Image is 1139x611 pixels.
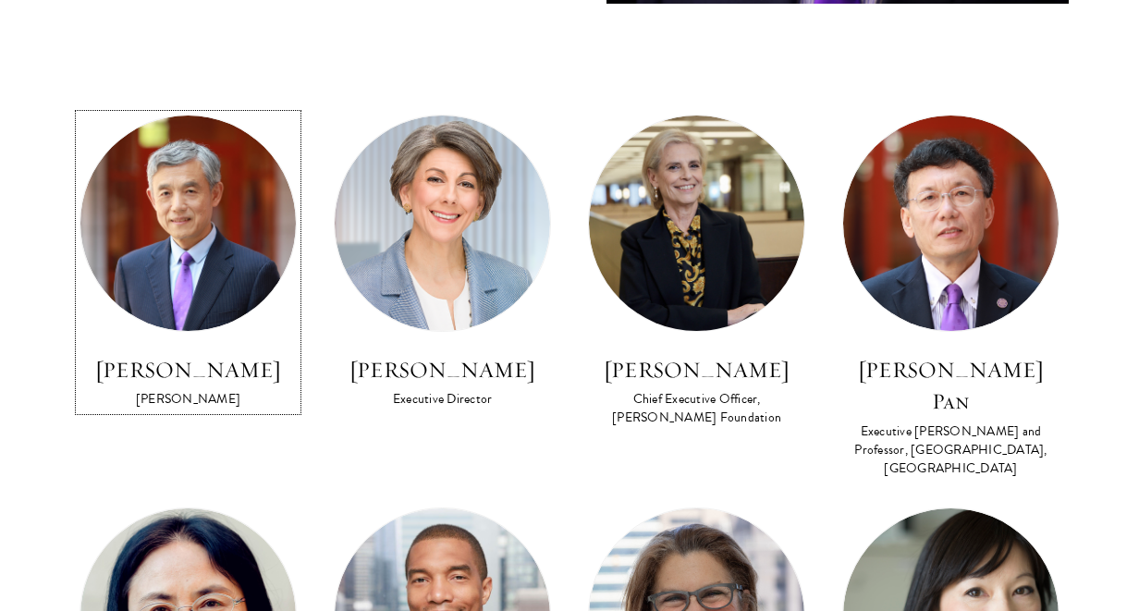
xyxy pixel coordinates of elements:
[588,115,805,429] a: [PERSON_NAME] Chief Executive Officer, [PERSON_NAME] Foundation
[334,354,551,385] h3: [PERSON_NAME]
[842,422,1059,478] div: Executive [PERSON_NAME] and Professor, [GEOGRAPHIC_DATA], [GEOGRAPHIC_DATA]
[334,390,551,409] div: Executive Director
[80,115,297,410] a: [PERSON_NAME] [PERSON_NAME]
[588,390,805,427] div: Chief Executive Officer, [PERSON_NAME] Foundation
[588,354,805,385] h3: [PERSON_NAME]
[842,354,1059,417] h3: [PERSON_NAME] Pan
[842,115,1059,479] a: [PERSON_NAME] Pan Executive [PERSON_NAME] and Professor, [GEOGRAPHIC_DATA], [GEOGRAPHIC_DATA]
[80,390,297,409] div: [PERSON_NAME]
[334,115,551,410] a: [PERSON_NAME] Executive Director
[80,354,297,385] h3: [PERSON_NAME]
